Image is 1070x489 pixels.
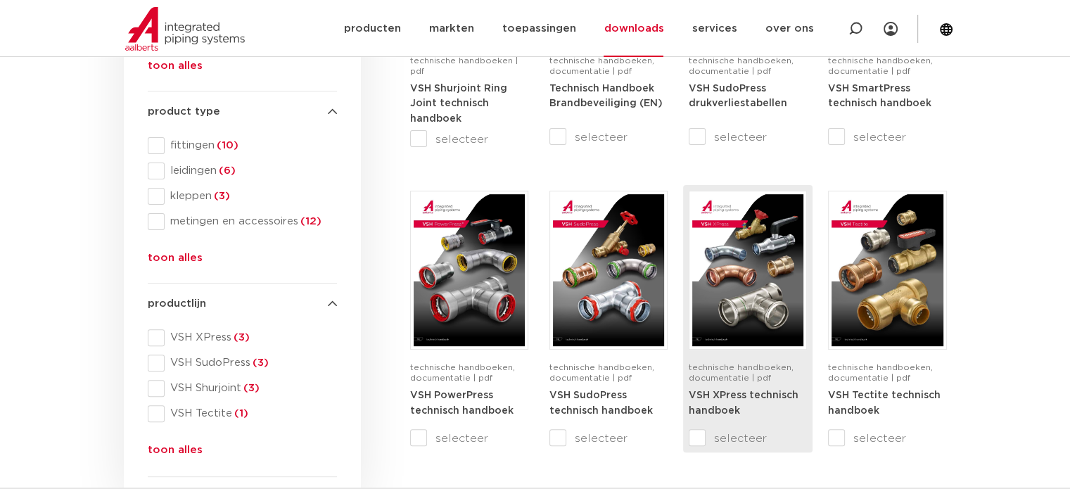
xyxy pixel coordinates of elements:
[549,363,654,382] span: technische handboeken, documentatie | pdf
[828,84,931,109] strong: VSH SmartPress technisch handboek
[549,56,654,75] span: technische handboeken, documentatie | pdf
[215,140,238,151] span: (10)
[410,56,518,75] span: technische handboeken | pdf
[165,407,337,421] span: VSH Tectite
[217,165,236,176] span: (6)
[828,430,946,447] label: selecteer
[148,58,203,80] button: toon alles
[212,191,230,201] span: (3)
[832,194,943,346] img: VSH-Tectite_A4TM_5009376-2024-2.0_NL-pdf.jpg
[553,194,664,346] img: VSH-SudoPress_A4TM_5001604-2023-3.0_NL-pdf.jpg
[148,329,337,346] div: VSH XPress(3)
[689,430,807,447] label: selecteer
[165,215,337,229] span: metingen en accessoires
[148,442,203,464] button: toon alles
[165,189,337,203] span: kleppen
[148,103,337,120] h4: product type
[231,332,250,343] span: (3)
[298,216,321,227] span: (12)
[689,390,798,416] a: VSH XPress technisch handboek
[410,390,514,416] a: VSH PowerPress technisch handboek
[549,430,668,447] label: selecteer
[165,356,337,370] span: VSH SudoPress
[250,357,269,368] span: (3)
[410,83,507,124] a: VSH Shurjoint Ring Joint technisch handboek
[165,381,337,395] span: VSH Shurjoint
[148,355,337,371] div: VSH SudoPress(3)
[148,163,337,179] div: leidingen(6)
[410,363,515,382] span: technische handboeken, documentatie | pdf
[689,83,787,109] a: VSH SudoPress drukverliestabellen
[148,137,337,154] div: fittingen(10)
[148,380,337,397] div: VSH Shurjoint(3)
[148,405,337,422] div: VSH Tectite(1)
[549,84,663,109] strong: Technisch Handboek Brandbeveiliging (EN)
[689,129,807,146] label: selecteer
[232,408,248,419] span: (1)
[148,213,337,230] div: metingen en accessoires(12)
[148,296,337,312] h4: productlijn
[692,194,803,346] img: VSH-XPress_A4TM_5008762_2025_4.1_NL-pdf.jpg
[828,56,933,75] span: technische handboeken, documentatie | pdf
[165,139,337,153] span: fittingen
[410,84,507,124] strong: VSH Shurjoint Ring Joint technisch handboek
[165,331,337,345] span: VSH XPress
[410,430,528,447] label: selecteer
[828,390,941,416] a: VSH Tectite technisch handboek
[689,56,794,75] span: technische handboeken, documentatie | pdf
[549,83,663,109] a: Technisch Handboek Brandbeveiliging (EN)
[241,383,260,393] span: (3)
[828,363,933,382] span: technische handboeken, documentatie | pdf
[549,390,653,416] a: VSH SudoPress technisch handboek
[414,194,525,346] img: VSH-PowerPress_A4TM_5008817_2024_3.1_NL-pdf.jpg
[828,83,931,109] a: VSH SmartPress technisch handboek
[689,363,794,382] span: technische handboeken, documentatie | pdf
[165,164,337,178] span: leidingen
[410,131,528,148] label: selecteer
[689,84,787,109] strong: VSH SudoPress drukverliestabellen
[148,188,337,205] div: kleppen(3)
[828,129,946,146] label: selecteer
[148,250,203,272] button: toon alles
[549,129,668,146] label: selecteer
